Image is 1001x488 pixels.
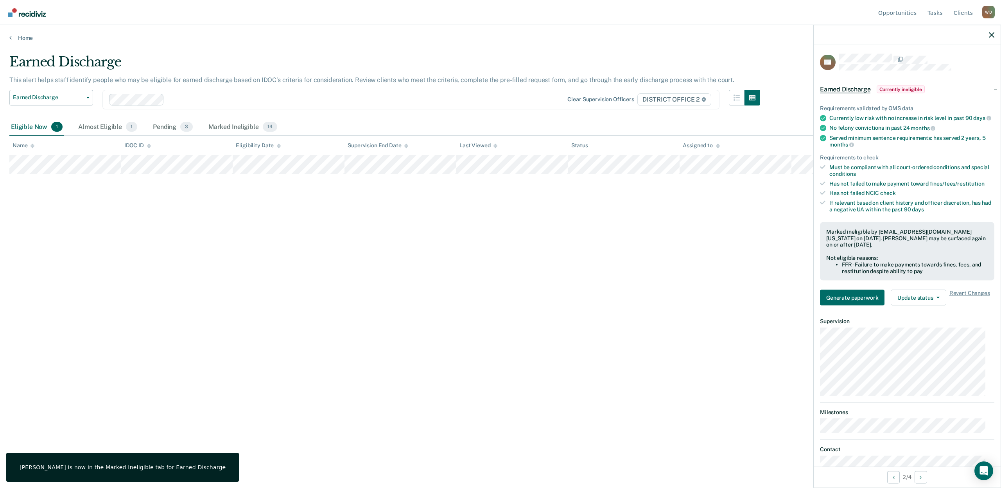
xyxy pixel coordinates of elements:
div: Not eligible reasons: [826,255,988,261]
span: Revert Changes [949,290,990,306]
div: Assigned to [683,142,719,149]
div: Currently low risk with no increase in risk level in past 90 [829,114,994,122]
p: This alert helps staff identify people who may be eligible for earned discharge based on IDOC’s c... [9,76,734,84]
span: Earned Discharge [13,94,83,101]
div: Requirements validated by OMS data [820,105,994,111]
div: Requirements to check [820,154,994,161]
div: Must be compliant with all court-ordered conditions and special [829,164,994,177]
span: check [880,190,895,196]
span: DISTRICT OFFICE 2 [637,93,711,106]
span: days [973,115,991,121]
div: Earned Discharge [9,54,760,76]
div: Open Intercom Messenger [974,461,993,480]
button: Update status [891,290,946,306]
button: Generate paperwork [820,290,884,306]
div: 2 / 4 [814,467,1001,487]
div: Has not failed to make payment toward [829,180,994,187]
dt: Milestones [820,409,994,415]
div: Marked ineligible by [EMAIL_ADDRESS][DOMAIN_NAME][US_STATE] on [DATE]. [PERSON_NAME] may be surfa... [826,228,988,248]
li: FFR - Failure to make payments towards fines, fees, and restitution despite ability to pay [842,261,988,274]
div: [PERSON_NAME] is now in the Marked Ineligible tab for Earned Discharge [20,464,226,471]
a: Navigate to form link [820,290,888,306]
div: Earned DischargeCurrently ineligible [814,77,1001,102]
span: 1 [51,122,63,132]
div: Pending [151,119,194,136]
dt: Contact [820,446,994,452]
span: 1 [126,122,137,132]
span: Earned Discharge [820,85,870,93]
div: Status [571,142,588,149]
div: Last Viewed [459,142,497,149]
div: Has not failed NCIC [829,190,994,197]
span: fines/fees/restitution [930,180,985,186]
div: Eligible Now [9,119,64,136]
span: months [911,125,935,131]
button: Previous Opportunity [887,471,900,483]
div: Eligibility Date [236,142,281,149]
div: If relevant based on client history and officer discretion, has had a negative UA within the past 90 [829,200,994,213]
button: Next Opportunity [915,471,927,483]
span: months [829,141,854,148]
button: Profile dropdown button [982,6,995,18]
div: Served minimum sentence requirements: has served 2 years, 5 [829,134,994,148]
span: 14 [263,122,277,132]
dt: Supervision [820,318,994,325]
span: Currently ineligible [877,85,925,93]
div: Name [13,142,34,149]
div: W D [982,6,995,18]
span: 3 [180,122,193,132]
span: conditions [829,170,856,177]
img: Recidiviz [8,8,46,17]
div: No felony convictions in past 24 [829,125,994,132]
span: days [912,206,924,213]
a: Home [9,34,992,41]
div: Almost Eligible [77,119,139,136]
div: Clear supervision officers [567,96,634,103]
div: Supervision End Date [348,142,408,149]
div: IDOC ID [124,142,151,149]
div: Marked Ineligible [207,119,278,136]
